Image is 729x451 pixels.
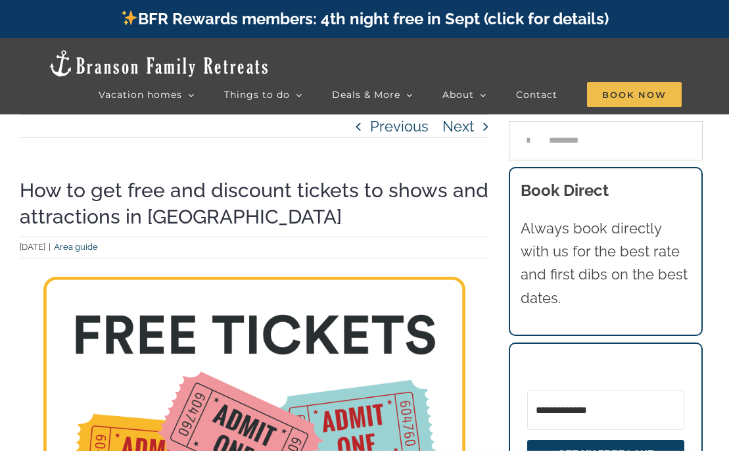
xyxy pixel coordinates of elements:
span: Vacation homes [99,90,182,99]
span: Contact [516,90,557,99]
a: Area guide [54,242,98,252]
span: Deals & More [332,90,400,99]
span: Things to do [224,90,290,99]
a: BFR Rewards members: 4th night free in Sept (click for details) [120,9,609,28]
a: About [442,82,486,108]
b: Book Direct [521,181,609,200]
a: Deals & More [332,82,413,108]
input: Email Address [527,391,684,430]
a: Previous [370,115,429,137]
input: Search [509,121,548,160]
a: Contact [516,82,557,108]
img: ✨ [122,10,137,26]
a: Book Now [587,82,682,108]
span: | [45,242,54,252]
span: About [442,90,474,99]
h1: How to get free and discount tickets to shows and attractions in [GEOGRAPHIC_DATA] [20,178,488,230]
span: [DATE] [20,242,45,252]
img: Branson Family Retreats Logo [47,49,270,78]
input: Search... [509,121,703,160]
a: Vacation homes [99,82,195,108]
nav: Main Menu [99,82,682,108]
a: Things to do [224,82,302,108]
a: Next [442,115,474,137]
p: Always book directly with us for the best rate and first dibs on the best dates. [521,217,691,310]
span: Book Now [587,82,682,107]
